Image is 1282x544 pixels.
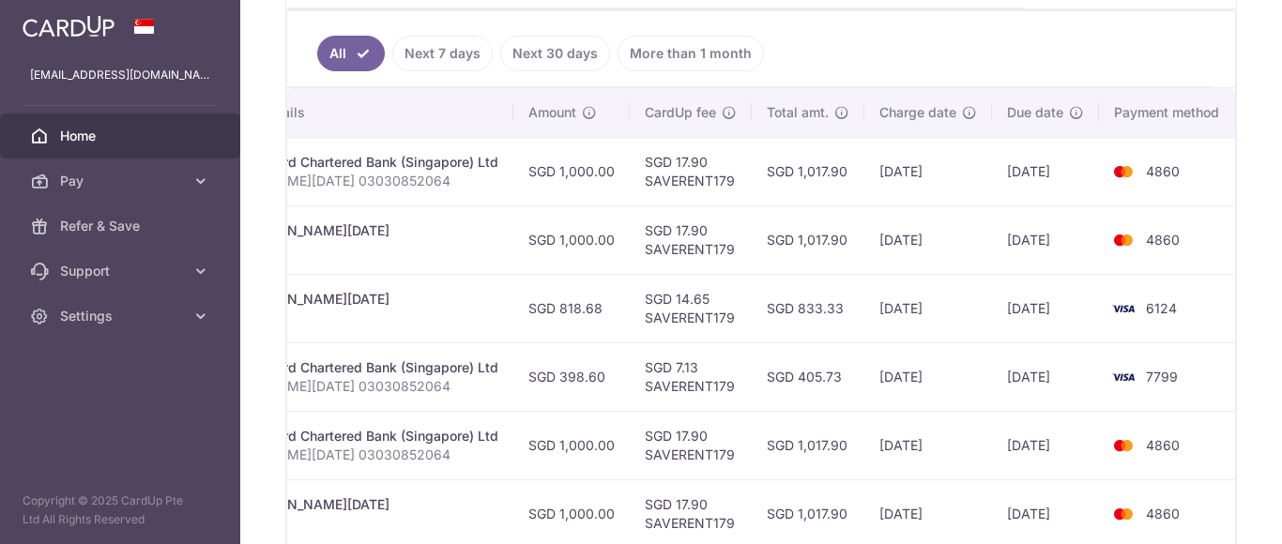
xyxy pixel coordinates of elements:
td: SGD 17.90 SAVERENT179 [630,137,752,205]
td: [DATE] [992,137,1099,205]
td: [DATE] [992,411,1099,479]
td: [DATE] [992,205,1099,274]
p: DCS master [204,514,498,533]
span: Support [60,262,184,280]
th: Payment method [1099,88,1242,137]
img: CardUp [23,15,114,38]
span: Home [60,127,184,145]
td: [DATE] [864,411,992,479]
img: Bank Card [1105,503,1142,525]
p: [PERSON_NAME][DATE] 03030852064 [204,377,498,396]
span: CardUp fee [645,103,716,122]
td: SGD 14.65 SAVERENT179 [630,274,752,342]
span: 4860 [1146,163,1180,179]
span: Amount [528,103,576,122]
span: Refer & Save [60,217,184,235]
td: [DATE] [992,274,1099,342]
span: Charge date [879,103,956,122]
span: 4860 [1146,506,1180,521]
span: 4860 [1146,232,1180,248]
td: SGD 1,000.00 [513,137,630,205]
p: [PERSON_NAME][DATE] 03030852064 [204,172,498,190]
span: 6124 [1146,300,1177,316]
td: [DATE] [864,274,992,342]
p: [PERSON_NAME][DATE] 03030852064 [204,446,498,464]
td: SGD 7.13 SAVERENT179 [630,342,752,411]
p: BOC family [204,309,498,327]
span: Total amt. [767,103,829,122]
div: Rent. [PERSON_NAME][DATE] [204,221,498,240]
img: Bank Card [1105,160,1142,183]
a: More than 1 month [618,36,764,71]
a: Next 7 days [392,36,493,71]
div: Rent. Standard Chartered Bank (Singapore) Ltd [204,153,498,172]
td: SGD 1,000.00 [513,411,630,479]
td: SGD 398.60 [513,342,630,411]
th: Payment details [189,88,513,137]
img: Bank Card [1105,434,1142,457]
td: [DATE] [992,342,1099,411]
td: [DATE] [864,205,992,274]
td: SGD 405.73 [752,342,864,411]
span: 7799 [1146,369,1178,385]
img: Bank Card [1105,366,1142,388]
span: Pay [60,172,184,190]
td: SGD 17.90 SAVERENT179 [630,411,752,479]
td: SGD 1,017.90 [752,137,864,205]
td: SGD 1,000.00 [513,205,630,274]
td: [DATE] [864,137,992,205]
iframe: 打开一个小组件，您可以在其中找到更多信息 [1166,488,1263,535]
div: Rent. [PERSON_NAME][DATE] [204,290,498,309]
img: Bank Card [1105,297,1142,320]
div: Rent. Standard Chartered Bank (Singapore) Ltd [204,427,498,446]
span: 4860 [1146,437,1180,453]
p: [EMAIL_ADDRESS][DOMAIN_NAME] [30,66,210,84]
a: Next 30 days [500,36,610,71]
td: SGD 17.90 SAVERENT179 [630,205,752,274]
div: Rent. [PERSON_NAME][DATE] [204,495,498,514]
td: SGD 1,017.90 [752,411,864,479]
td: SGD 1,017.90 [752,205,864,274]
td: SGD 833.33 [752,274,864,342]
span: Due date [1007,103,1063,122]
td: [DATE] [864,342,992,411]
a: All [317,36,385,71]
img: Bank Card [1105,229,1142,251]
td: SGD 818.68 [513,274,630,342]
div: Rent. Standard Chartered Bank (Singapore) Ltd [204,358,498,377]
p: DCS master [204,240,498,259]
span: Settings [60,307,184,325]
